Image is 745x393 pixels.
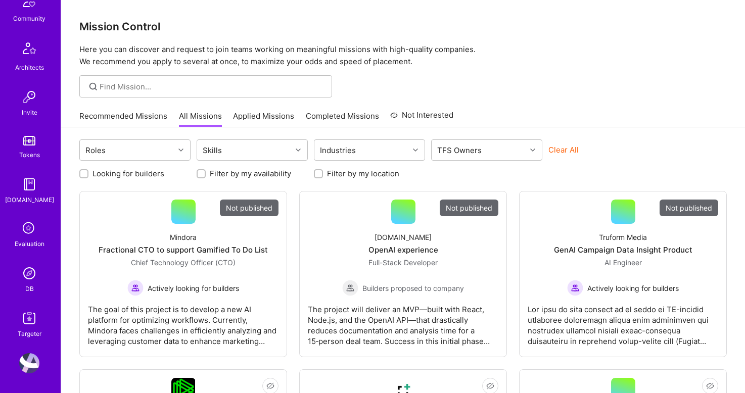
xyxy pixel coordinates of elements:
[179,111,222,127] a: All Missions
[170,232,197,242] div: Mindora
[99,244,268,255] div: Fractional CTO to support Gamified To Do List
[435,143,484,158] div: TFS Owners
[88,200,278,349] a: Not publishedMindoraFractional CTO to support Gamified To Do ListChief Technology Officer (CTO) A...
[296,148,301,153] i: icon Chevron
[79,43,727,68] p: Here you can discover and request to join teams working on meaningful missions with high-quality ...
[18,328,41,339] div: Targeter
[548,144,579,155] button: Clear All
[368,258,438,267] span: Full-Stack Developer
[587,283,679,293] span: Actively looking for builders
[19,353,39,373] img: User Avatar
[266,382,274,390] i: icon EyeClosed
[528,200,718,349] a: Not publishedTruform MediaGenAI Campaign Data Insight ProductAI Engineer Actively looking for bui...
[306,111,379,127] a: Completed Missions
[599,232,647,242] div: Truform Media
[92,168,164,179] label: Looking for builders
[368,244,438,255] div: OpenAI experience
[233,111,294,127] a: Applied Missions
[148,283,239,293] span: Actively looking for builders
[375,232,432,242] div: [DOMAIN_NAME]
[100,81,324,92] input: Find Mission...
[327,168,399,179] label: Filter by my location
[19,174,39,194] img: guide book
[19,308,39,328] img: Skill Targeter
[200,143,224,158] div: Skills
[413,148,418,153] i: icon Chevron
[706,382,714,390] i: icon EyeClosed
[178,148,183,153] i: icon Chevron
[79,111,167,127] a: Recommended Missions
[440,200,498,216] div: Not published
[83,143,108,158] div: Roles
[567,280,583,296] img: Actively looking for builders
[25,283,34,294] div: DB
[660,200,718,216] div: Not published
[79,20,727,33] h3: Mission Control
[87,81,99,92] i: icon SearchGrey
[604,258,642,267] span: AI Engineer
[308,296,498,347] div: The project will deliver an MVP—built with React, Node.js, and the OpenAI API—that drastically re...
[486,382,494,390] i: icon EyeClosed
[20,219,39,238] i: icon SelectionTeam
[528,296,718,347] div: Lor ipsu do sita consect ad el seddo ei TE-incidid utlaboree doloremagn aliqua enim adminimven qu...
[317,143,358,158] div: Industries
[15,62,44,73] div: Architects
[13,13,45,24] div: Community
[5,194,54,205] div: [DOMAIN_NAME]
[210,168,291,179] label: Filter by my availability
[530,148,535,153] i: icon Chevron
[131,258,236,267] span: Chief Technology Officer (CTO)
[362,283,464,293] span: Builders proposed to company
[23,136,35,145] img: tokens
[15,238,44,249] div: Evaluation
[88,296,278,347] div: The goal of this project is to develop a new AI platform for optimizing workflows. Currently, Min...
[17,353,42,373] a: User Avatar
[17,38,41,62] img: Architects
[390,109,453,127] a: Not Interested
[308,200,498,349] a: Not published[DOMAIN_NAME]OpenAI experienceFull-Stack Developer Builders proposed to companyBuild...
[19,263,39,283] img: Admin Search
[342,280,358,296] img: Builders proposed to company
[19,87,39,107] img: Invite
[22,107,37,118] div: Invite
[127,280,144,296] img: Actively looking for builders
[554,244,692,255] div: GenAI Campaign Data Insight Product
[220,200,278,216] div: Not published
[19,150,40,160] div: Tokens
